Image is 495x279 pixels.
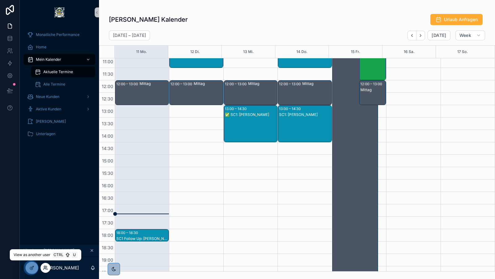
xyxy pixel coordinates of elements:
div: 12:00 – 13:00Mittag [170,81,223,105]
button: 15 Fr. [351,46,360,58]
div: 12:00 – 13:00Mittag [224,81,277,105]
span: 14:00 [100,133,115,139]
div: ✅ SC1: [PERSON_NAME] [225,112,277,117]
button: 12 Di. [190,46,200,58]
div: Mittag [140,81,168,86]
a: Aktuelle Termine [31,66,95,77]
h1: [PERSON_NAME] Kalender [109,15,188,24]
button: 17 So. [457,46,468,58]
button: Back [407,31,416,40]
span: Week [459,33,471,38]
span: 16:30 [100,195,115,201]
div: SC1 Follow Up: [PERSON_NAME] [116,236,168,241]
div: 12:00 – 13:00Mittag [278,81,331,105]
div: Mittag [194,81,222,86]
button: Urlaub Anfragen [430,14,483,25]
span: 13:30 [100,121,115,126]
p: [PERSON_NAME] [43,265,79,271]
span: 11:30 [101,71,115,77]
button: Next [416,31,425,40]
div: Mittag [302,81,331,86]
div: 18:00 – 18:30 [116,230,140,236]
button: [DATE] [428,30,450,40]
span: 19:30 [100,270,115,275]
div: 12:00 – 13:00Mittag [359,81,386,105]
span: 17:30 [101,220,115,225]
div: 13:00 – 14:30 [279,106,302,112]
span: Aktive Kunden [36,107,61,112]
span: 16:00 [100,183,115,188]
span: Mein Kalender [36,57,61,62]
span: 12:30 [100,96,115,101]
div: 12:00 – 13:00 [225,81,248,87]
button: 14 Do. [296,46,308,58]
div: SC1: [PERSON_NAME] [279,112,331,117]
button: 16 Sa. [404,46,415,58]
span: Aktuelle Termine [43,69,73,74]
span: U [72,252,77,257]
span: 19:00 [100,257,115,263]
a: Monatliche Performance [24,29,95,40]
div: 12:00 – 13:00Mittag [115,81,169,105]
a: Aktive Kunden [24,104,95,115]
div: 12:00 – 13:00 [170,81,194,87]
a: [PERSON_NAME] [24,116,95,127]
div: Mittag [360,87,385,92]
a: Unterlagen [24,128,95,139]
span: Neue Kunden [36,94,59,99]
h2: [DATE] – [DATE] [113,32,146,38]
span: Home [36,45,46,50]
span: Monatliche Performance [36,32,80,37]
span: View as another user [14,252,50,257]
span: Ctrl [53,252,64,258]
span: 13:00 [100,108,115,114]
span: Alle Termine [43,82,65,87]
span: 12:00 [100,84,115,89]
button: Week [455,30,485,40]
span: 18:30 [100,245,115,250]
div: 13:00 – 14:30✅ SC1: [PERSON_NAME] [224,105,277,142]
span: [PERSON_NAME] [36,119,66,124]
span: Urlaub Anfragen [444,16,478,23]
button: 13 Mi. [243,46,254,58]
a: Neue Kunden [24,91,95,102]
div: 12:00 – 13:00 [116,81,140,87]
div: 18:00 – 18:30SC1 Follow Up: [PERSON_NAME] [115,229,169,241]
span: 14:30 [100,146,115,151]
div: 13:00 – 14:30SC1: [PERSON_NAME] [278,105,331,142]
a: Mein Kalender [24,54,95,65]
span: 15:30 [101,170,115,176]
span: 15:00 [101,158,115,163]
div: scrollable content [20,25,99,148]
a: Alle Termine [31,79,95,90]
button: 11 Mo. [136,46,147,58]
img: App logo [54,7,64,17]
span: Viewing as [PERSON_NAME] [24,248,74,253]
div: 12:00 – 13:00 [279,81,302,87]
div: 13:00 – 14:30 [225,106,248,112]
div: 12:00 – 13:00 [360,81,384,87]
span: [DATE] [432,33,446,38]
span: Unterlagen [36,131,55,136]
span: 11:00 [101,59,115,64]
div: Mittag [248,81,277,86]
a: Home [24,42,95,53]
span: 17:00 [101,208,115,213]
span: 18:00 [100,232,115,238]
